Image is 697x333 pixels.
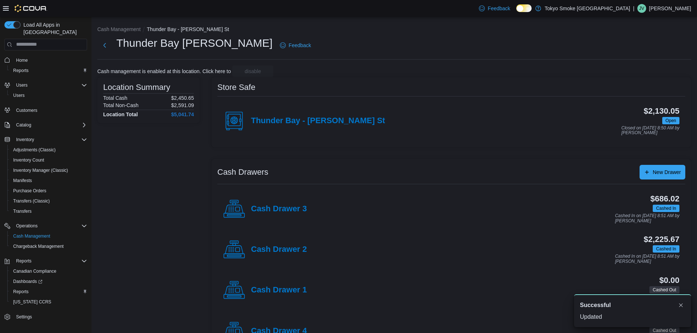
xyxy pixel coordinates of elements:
p: $2,591.09 [171,102,194,108]
span: New Drawer [653,169,681,176]
a: Feedback [277,38,314,53]
span: Reports [10,287,87,296]
span: Reports [13,68,29,73]
button: Adjustments (Classic) [7,145,90,155]
span: Feedback [289,42,311,49]
span: Load All Apps in [GEOGRAPHIC_DATA] [20,21,87,36]
p: [PERSON_NAME] [649,4,691,13]
span: Purchase Orders [10,186,87,195]
span: Inventory [16,137,34,143]
span: Cashed In [656,205,676,212]
span: Adjustments (Classic) [13,147,56,153]
a: Inventory Manager (Classic) [10,166,71,175]
button: Settings [1,311,90,322]
button: Inventory Count [7,155,90,165]
a: Reports [10,287,31,296]
h4: Location Total [103,111,138,117]
span: Inventory Manager (Classic) [13,167,68,173]
a: Feedback [476,1,513,16]
p: $2,450.65 [171,95,194,101]
h4: $5,041.74 [171,111,194,117]
span: Chargeback Management [10,242,87,251]
div: Notification [580,301,685,310]
span: Catalog [16,122,31,128]
p: Closed on [DATE] 8:50 AM by [PERSON_NAME] [621,126,679,136]
h4: Cash Drawer 1 [251,285,307,295]
span: Dashboards [10,277,87,286]
span: Chargeback Management [13,243,64,249]
a: Canadian Compliance [10,267,59,276]
button: Reports [13,257,34,265]
span: Users [10,91,87,100]
span: Reports [16,258,31,264]
button: Inventory Manager (Classic) [7,165,90,175]
p: Cashed In on [DATE] 8:51 AM by [PERSON_NAME] [615,213,679,223]
span: disable [245,68,261,75]
span: Inventory [13,135,87,144]
span: Users [13,92,25,98]
h3: $686.02 [651,194,679,203]
img: Cova [15,5,47,12]
a: Chargeback Management [10,242,67,251]
a: Dashboards [7,276,90,287]
button: Thunder Bay - [PERSON_NAME] St [147,26,229,32]
nav: An example of EuiBreadcrumbs [97,26,691,34]
button: Operations [1,221,90,231]
span: Operations [16,223,38,229]
button: Canadian Compliance [7,266,90,276]
button: Home [1,55,90,65]
span: Open [662,117,679,124]
button: Customers [1,105,90,116]
span: Cash Management [13,233,50,239]
button: Reports [7,287,90,297]
a: Manifests [10,176,35,185]
span: Cashed In [653,245,679,253]
span: Open [666,117,676,124]
button: Cash Management [7,231,90,241]
span: Canadian Compliance [10,267,87,276]
span: Home [16,57,28,63]
h3: Location Summary [103,83,170,92]
span: Cashed Out [649,286,679,294]
span: Transfers (Classic) [13,198,50,204]
button: disable [232,65,273,77]
span: Settings [16,314,32,320]
span: Customers [13,106,87,115]
button: Dismiss toast [677,301,685,310]
h3: $0.00 [659,276,679,285]
button: Chargeback Management [7,241,90,251]
span: Customers [16,107,37,113]
span: Operations [13,222,87,230]
button: Transfers [7,206,90,216]
h3: Store Safe [217,83,255,92]
button: Inventory [1,135,90,145]
span: Dashboards [13,279,42,284]
h3: $2,130.05 [644,107,679,116]
a: Reports [10,66,31,75]
span: Settings [13,312,87,321]
span: Catalog [13,121,87,129]
span: JV [639,4,644,13]
h4: Thunder Bay - [PERSON_NAME] St [251,116,385,126]
a: Users [10,91,27,100]
button: Users [1,80,90,90]
span: Manifests [13,178,32,183]
button: Cash Management [97,26,140,32]
button: Users [7,90,90,101]
a: Customers [13,106,40,115]
span: Adjustments (Classic) [10,145,87,154]
h4: Cash Drawer 2 [251,245,307,254]
span: Feedback [488,5,510,12]
button: Catalog [1,120,90,130]
p: Tokyo Smoke [GEOGRAPHIC_DATA] [545,4,630,13]
p: Cash management is enabled at this location. Click here to [97,68,231,74]
span: Successful [580,301,611,310]
a: Purchase Orders [10,186,49,195]
a: Transfers (Classic) [10,197,53,205]
span: Reports [13,289,29,295]
span: Cashed Out [653,287,676,293]
button: Catalog [13,121,34,129]
a: Transfers [10,207,34,216]
a: Dashboards [10,277,45,286]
